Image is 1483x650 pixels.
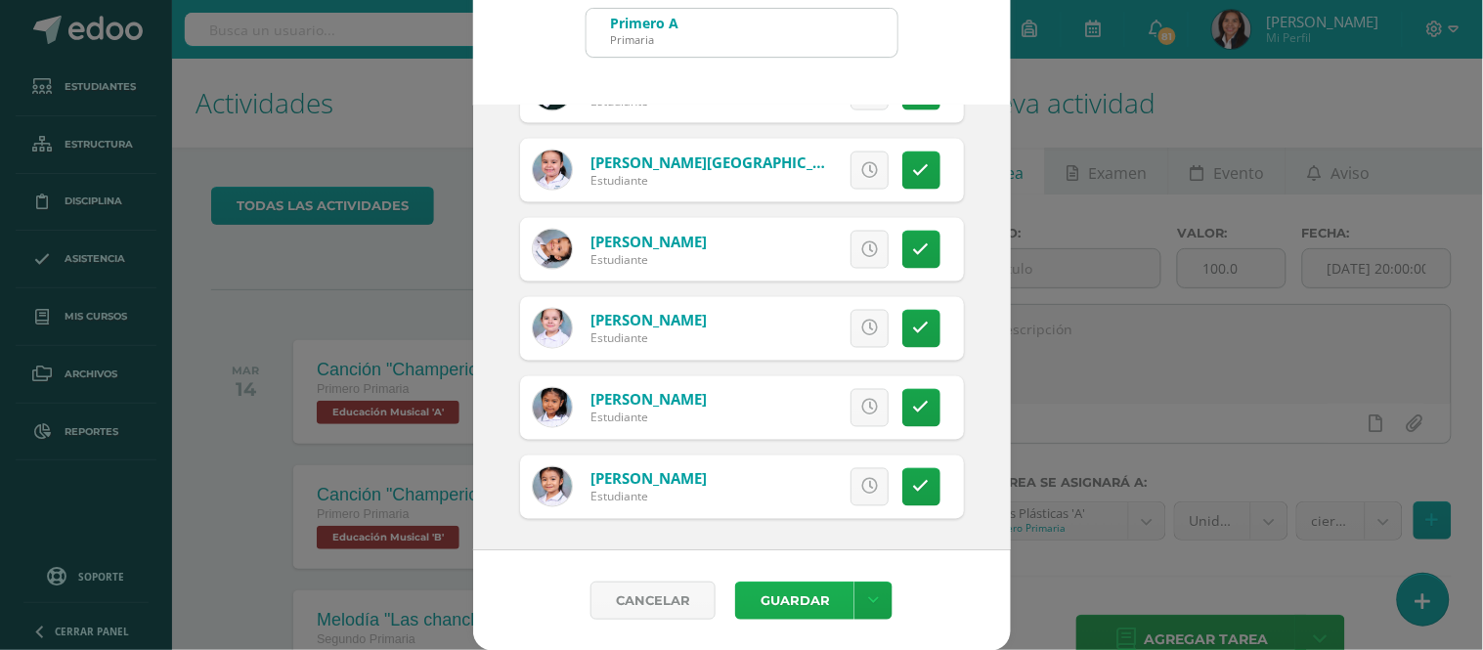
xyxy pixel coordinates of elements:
a: [PERSON_NAME] [590,390,707,410]
a: [PERSON_NAME] [590,232,707,251]
div: Estudiante [590,489,707,505]
img: 8948d919258774a7a4b121c3262e6a14.png [533,309,572,348]
img: 8387c7f4b2be0417488d0730b11c58dd.png [533,151,572,190]
a: [PERSON_NAME][GEOGRAPHIC_DATA] [590,152,856,172]
input: Busca un grado o sección aquí... [587,9,897,57]
div: Estudiante [590,172,825,189]
div: Estudiante [590,251,707,268]
a: [PERSON_NAME] [590,469,707,489]
a: Cancelar [590,582,716,620]
div: Estudiante [590,410,707,426]
div: Estudiante [590,330,707,347]
img: eda7d1bc939923fafe71e671b6517874.png [533,388,572,427]
img: 390cf487dd5356f4e26d2692658739a5.png [533,230,572,269]
img: 7bb5b7086ce785687287868a4fb244d0.png [533,467,572,506]
button: Guardar [735,582,854,620]
div: Primero A [611,14,679,32]
div: Primaria [611,32,679,47]
a: [PERSON_NAME] [590,311,707,330]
